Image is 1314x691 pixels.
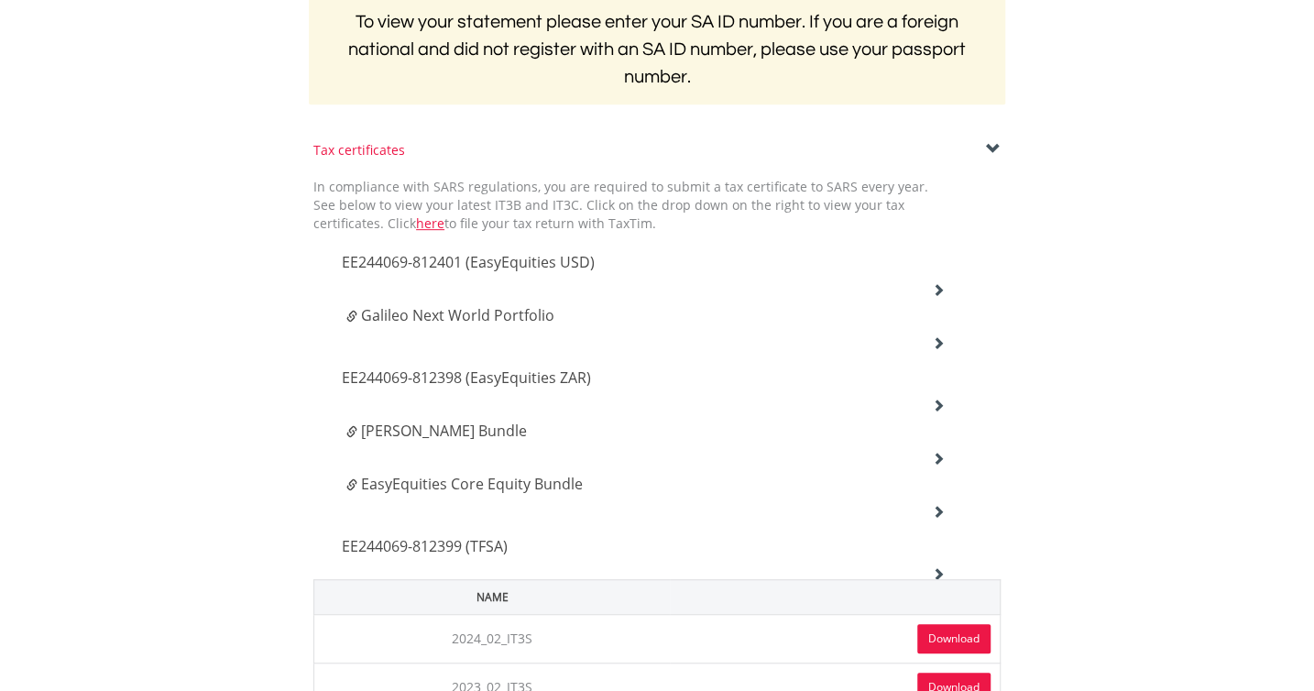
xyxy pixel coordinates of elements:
td: 2024_02_IT3S [314,614,671,663]
a: Download [917,624,991,653]
a: here [416,214,444,232]
span: Galileo Next World Portfolio [361,305,554,325]
span: EE244069-812398 (EasyEquities ZAR) [342,367,591,388]
span: EasyEquities Core Equity Bundle [361,474,583,494]
span: Click to file your tax return with TaxTim. [388,214,656,232]
span: [PERSON_NAME] Bundle [361,421,527,441]
span: In compliance with SARS regulations, you are required to submit a tax certificate to SARS every y... [313,178,928,232]
span: EE244069-812401 (EasyEquities USD) [342,252,595,272]
span: EE244069-812399 (TFSA) [342,536,508,556]
div: Tax certificates [313,141,1001,159]
th: Name [314,579,671,614]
